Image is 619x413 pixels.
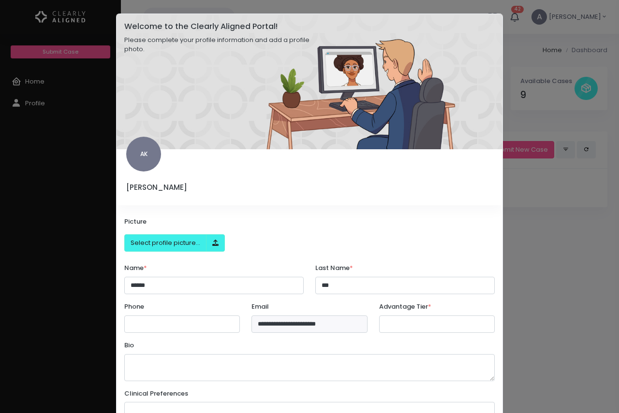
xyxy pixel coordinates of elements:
[124,35,323,54] p: Please complete your profile information and add a profile photo.
[124,234,206,252] button: File
[124,389,188,399] label: Clinical Preferences
[126,183,241,192] h5: [PERSON_NAME]
[124,22,323,31] h5: Welcome to the Clearly Aligned Portal!
[379,302,431,312] label: Advantage Tier
[124,341,134,350] label: Bio
[315,263,353,273] label: Last Name
[206,234,225,252] button: File
[124,234,225,252] div: File
[126,137,161,171] span: AK
[124,217,147,227] label: Picture
[124,263,147,273] label: Name
[251,302,269,312] label: Email
[124,302,144,312] label: Phone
